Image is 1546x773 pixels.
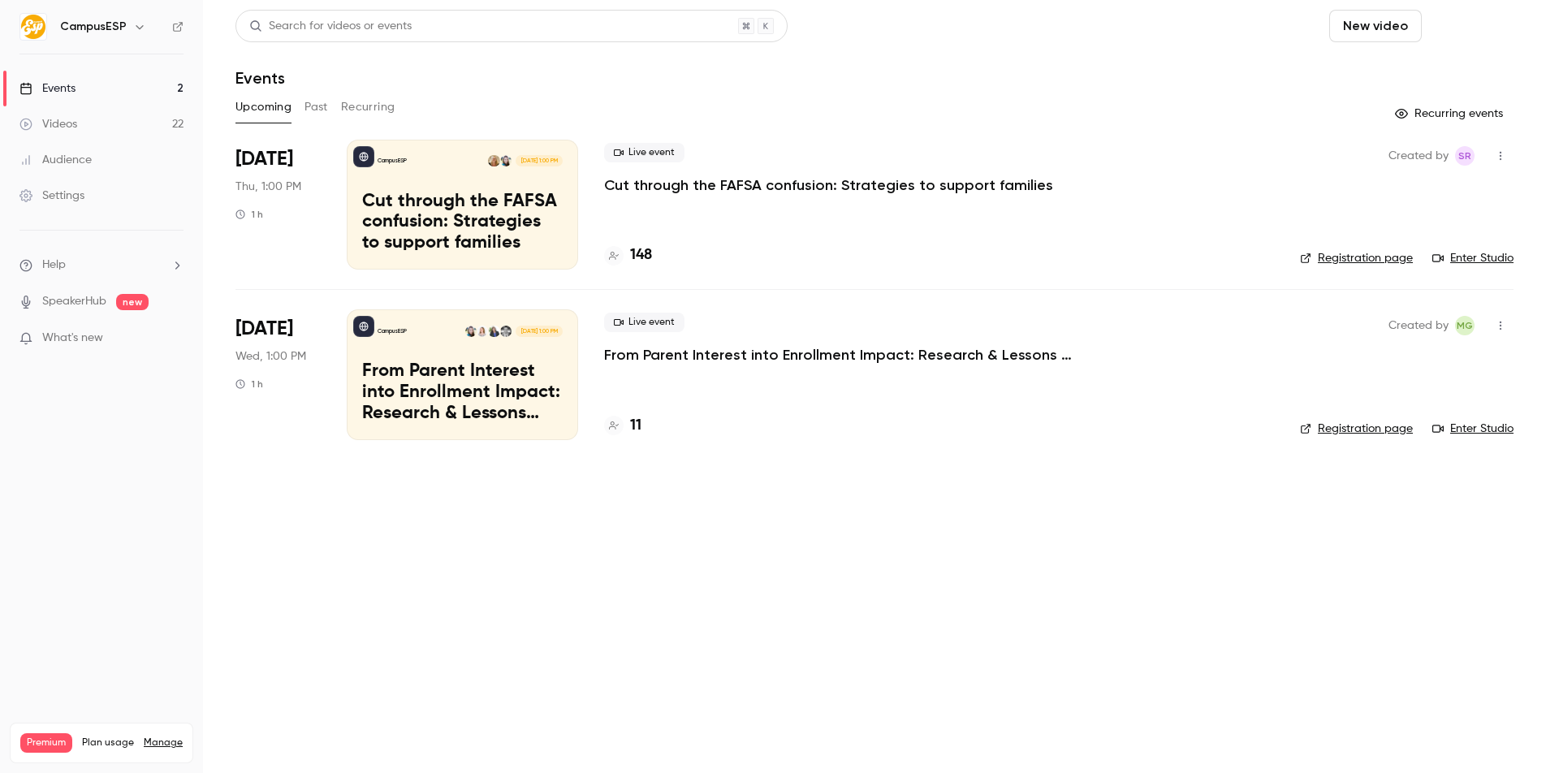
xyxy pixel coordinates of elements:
div: Settings [19,188,84,204]
h4: 148 [630,244,652,266]
button: Recurring [341,94,395,120]
a: Manage [144,736,183,749]
span: Premium [20,733,72,753]
img: Melissa Greiner [465,326,477,337]
img: Melissa Greiner [500,155,512,166]
a: 11 [604,415,641,437]
p: From Parent Interest into Enrollment Impact: Research & Lessons from the [GEOGRAPHIC_DATA][US_STATE] [362,361,563,424]
span: new [116,294,149,310]
button: Past [304,94,328,120]
span: [DATE] 1:00 PM [516,155,562,166]
span: Help [42,257,66,274]
span: Thu, 1:00 PM [235,179,301,195]
h1: Events [235,68,285,88]
a: 148 [604,244,652,266]
span: [DATE] 1:00 PM [516,326,562,337]
div: Dec 3 Wed, 1:00 PM (America/New York) [235,309,321,439]
button: New video [1329,10,1422,42]
h4: 11 [630,415,641,437]
span: Plan usage [82,736,134,749]
img: Dave Hunt [500,326,512,337]
div: 1 h [235,378,263,391]
div: Audience [19,152,92,168]
span: Melissa Greiner [1455,316,1475,335]
a: Cut through the FAFSA confusion: Strategies to support familiesCampusESPMelissa GreinerMelanie Mu... [347,140,578,270]
button: Schedule [1428,10,1514,42]
button: Upcoming [235,94,291,120]
iframe: Noticeable Trigger [164,331,184,346]
a: From Parent Interest into Enrollment Impact: Research & Lessons from the University of KansasCamp... [347,309,578,439]
a: Registration page [1300,250,1413,266]
p: CampusESP [378,327,407,335]
a: Cut through the FAFSA confusion: Strategies to support families [604,175,1053,195]
span: [DATE] [235,316,293,342]
img: April Bush [488,326,499,337]
span: MG [1457,316,1473,335]
img: CampusESP [20,14,46,40]
a: Registration page [1300,421,1413,437]
div: 1 h [235,208,263,221]
a: SpeakerHub [42,293,106,310]
span: Stephanie Robinson [1455,146,1475,166]
a: Enter Studio [1432,250,1514,266]
p: Cut through the FAFSA confusion: Strategies to support families [362,192,563,254]
span: Live event [604,143,684,162]
img: Melanie Muenzer [488,155,499,166]
button: Recurring events [1388,101,1514,127]
div: Videos [19,116,77,132]
span: Live event [604,313,684,332]
div: Search for videos or events [249,18,412,35]
p: CampusESP [378,157,407,165]
span: What's new [42,330,103,347]
img: Johanna Trovato [477,326,488,337]
div: Oct 16 Thu, 1:00 PM (America/New York) [235,140,321,270]
a: Enter Studio [1432,421,1514,437]
a: From Parent Interest into Enrollment Impact: Research & Lessons from the [GEOGRAPHIC_DATA][US_STATE] [604,345,1091,365]
li: help-dropdown-opener [19,257,184,274]
span: [DATE] [235,146,293,172]
div: Events [19,80,76,97]
span: Created by [1388,316,1449,335]
span: Wed, 1:00 PM [235,348,306,365]
span: SR [1458,146,1471,166]
span: Created by [1388,146,1449,166]
h6: CampusESP [60,19,127,35]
